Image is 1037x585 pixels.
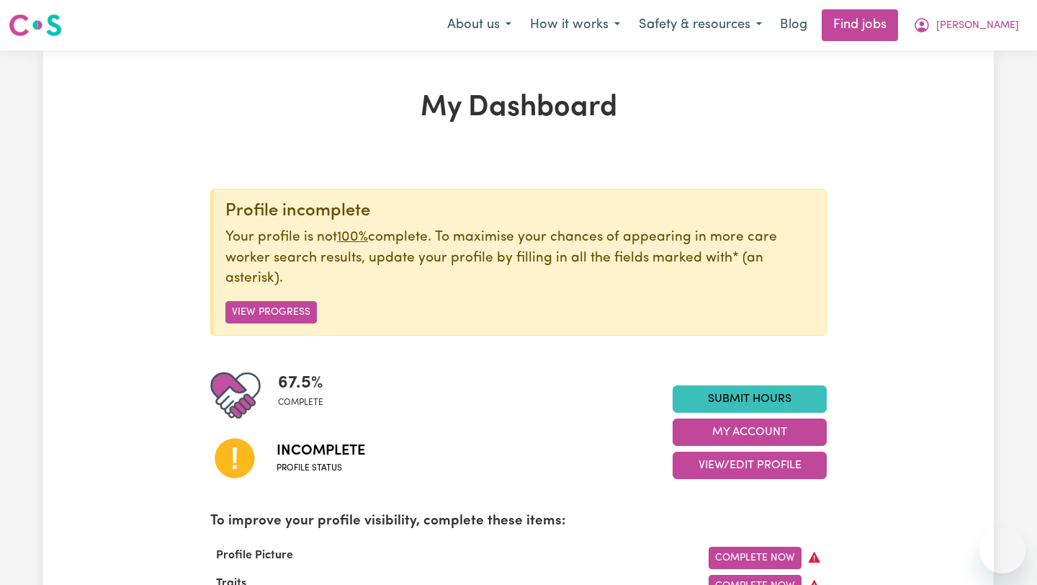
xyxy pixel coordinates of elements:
[673,385,827,413] a: Submit Hours
[277,440,365,462] span: Incomplete
[225,228,814,290] p: Your profile is not complete. To maximise your chances of appearing in more care worker search re...
[210,512,827,532] p: To improve your profile visibility, complete these items:
[438,10,521,40] button: About us
[936,18,1019,34] span: [PERSON_NAME]
[225,201,814,222] div: Profile incomplete
[277,462,365,475] span: Profile status
[822,9,898,41] a: Find jobs
[673,452,827,479] button: View/Edit Profile
[979,527,1025,573] iframe: Button to launch messaging window
[210,91,827,125] h1: My Dashboard
[521,10,629,40] button: How it works
[9,12,62,38] img: Careseekers logo
[210,550,299,561] span: Profile Picture
[278,396,323,409] span: complete
[278,370,335,421] div: Profile completeness: 67.5%
[904,10,1028,40] button: My Account
[673,419,827,446] button: My Account
[225,301,317,323] button: View Progress
[9,9,62,42] a: Careseekers logo
[771,9,816,41] a: Blog
[709,547,802,569] a: Complete Now
[337,231,368,244] u: 100%
[278,370,323,396] span: 67.5 %
[629,10,771,40] button: Safety & resources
